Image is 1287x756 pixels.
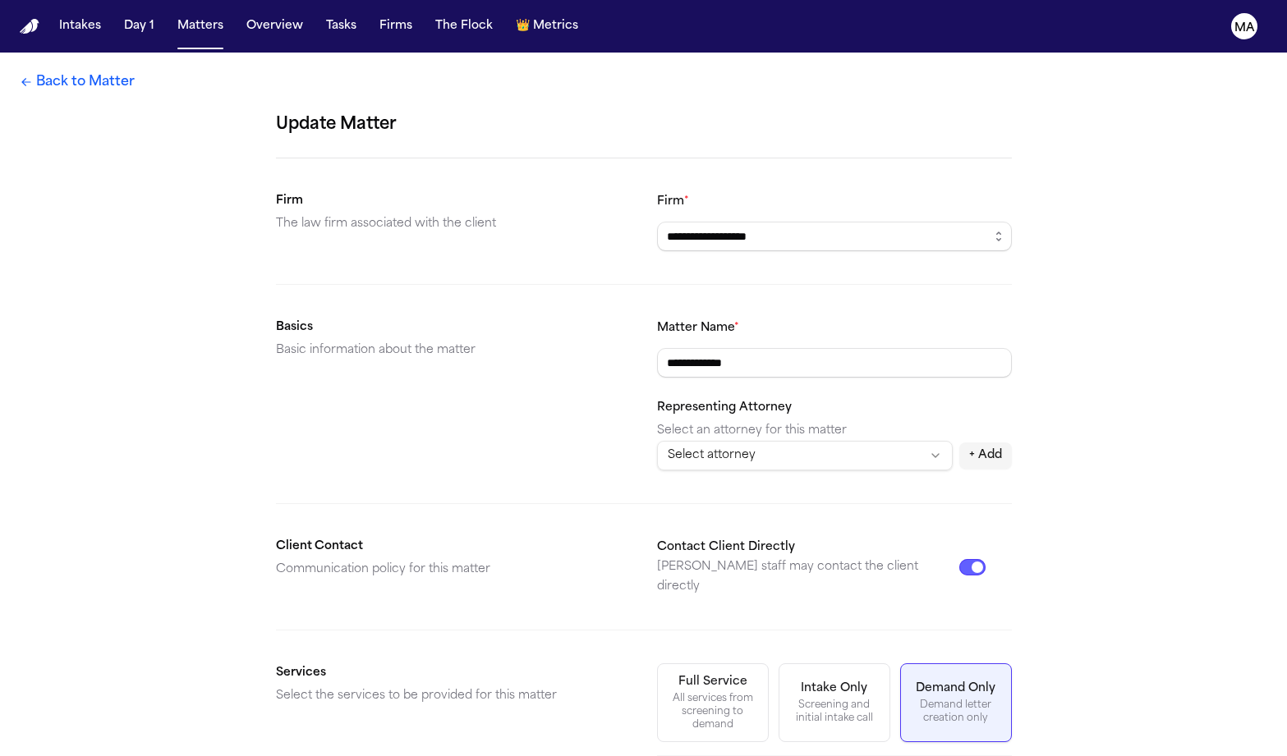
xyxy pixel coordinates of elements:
button: Demand OnlyDemand letter creation only [900,663,1012,742]
h1: Update Matter [276,112,1012,138]
button: Select attorney [657,441,953,470]
h2: Services [276,663,631,683]
a: Back to Matter [20,72,135,92]
p: Communication policy for this matter [276,560,631,580]
p: Select the services to be provided for this matter [276,686,631,706]
button: Intakes [53,11,108,41]
input: Select a firm [657,222,1012,251]
div: Demand letter creation only [911,699,1001,725]
button: + Add [959,442,1012,469]
button: Full ServiceAll services from screening to demand [657,663,769,742]
button: Tasks [319,11,363,41]
div: Screening and initial intake call [789,699,880,725]
button: The Flock [429,11,499,41]
button: Matters [171,11,230,41]
div: Demand Only [916,680,995,697]
label: Contact Client Directly [657,541,795,553]
p: Select an attorney for this matter [657,421,1012,441]
button: Firms [373,11,419,41]
div: Full Service [678,674,747,690]
p: [PERSON_NAME] staff may contact the client directly [657,557,959,597]
label: Representing Attorney [657,401,792,414]
div: All services from screening to demand [668,692,758,731]
img: Finch Logo [20,19,39,34]
a: Home [20,19,39,34]
div: Intake Only [801,680,867,697]
button: Overview [240,11,310,41]
button: Intake OnlyScreening and initial intake call [779,663,890,742]
button: crownMetrics [509,11,585,41]
h2: Basics [276,318,631,337]
h2: Firm [276,191,631,211]
h2: Client Contact [276,537,631,557]
p: Basic information about the matter [276,341,631,360]
label: Firm [657,195,689,208]
p: The law firm associated with the client [276,214,631,234]
label: Matter Name [657,322,739,334]
button: Day 1 [117,11,161,41]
